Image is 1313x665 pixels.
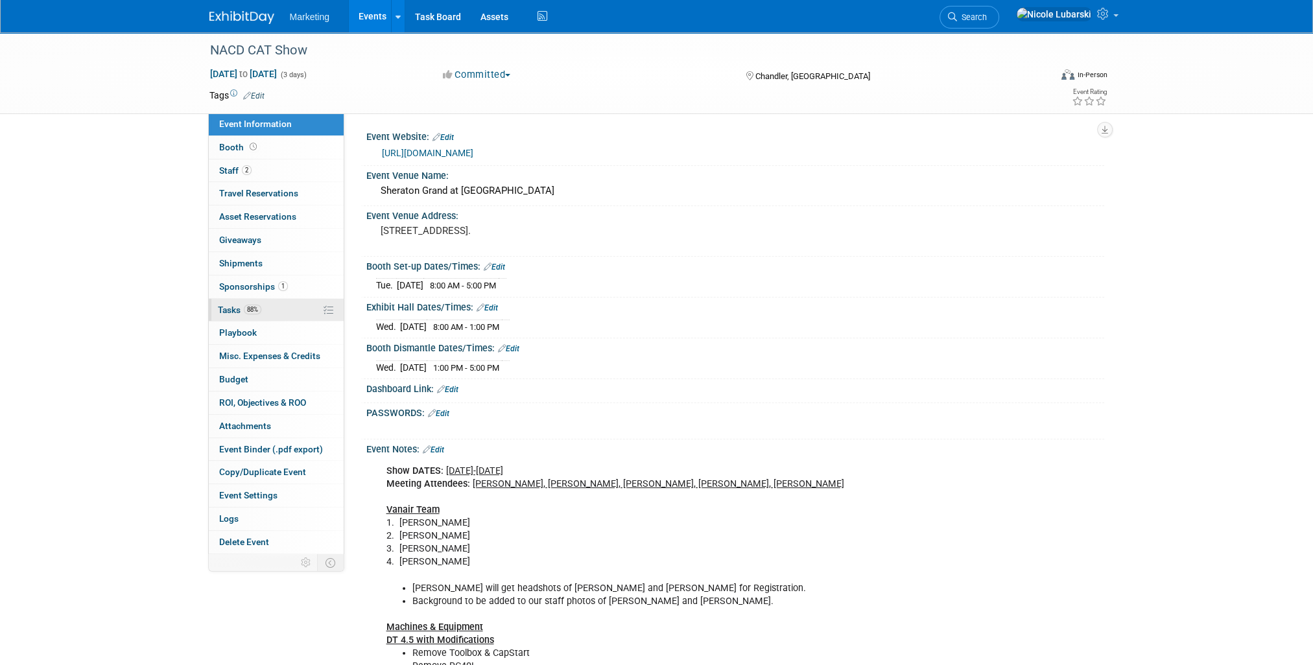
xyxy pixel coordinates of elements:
span: Copy/Duplicate Event [219,467,306,477]
td: Toggle Event Tabs [317,554,344,571]
a: Giveaways [209,229,344,251]
a: Edit [428,409,449,418]
u: [PERSON_NAME], [PERSON_NAME], [PERSON_NAME], [PERSON_NAME], [PERSON_NAME] [473,478,844,489]
td: [DATE] [400,320,427,333]
span: Event Binder (.pdf export) [219,444,323,454]
a: Edit [484,262,505,272]
u: [DATE]-[DATE] [446,465,503,476]
span: ROI, Objectives & ROO [219,397,306,408]
a: [URL][DOMAIN_NAME] [382,148,473,158]
div: Event Notes: [366,439,1104,456]
div: Booth Set-up Dates/Times: [366,257,1104,274]
div: In-Person [1076,70,1107,80]
span: Staff [219,165,252,176]
td: [DATE] [397,279,423,292]
div: Dashboard Link: [366,379,1104,396]
a: Tasks88% [209,299,344,321]
a: Shipments [209,252,344,275]
span: Misc. Expenses & Credits [219,351,320,361]
span: Attachments [219,421,271,431]
b: Vanair Team [386,504,440,515]
span: Search [957,12,987,22]
li: Background to be added to our staff photos of [PERSON_NAME] and [PERSON_NAME]. [412,595,954,608]
span: Playbook [219,327,257,338]
a: Sponsorships1 [209,275,344,298]
span: to [237,69,250,79]
td: Wed. [376,320,400,333]
a: Edit [423,445,444,454]
img: Format-Inperson.png [1061,69,1074,80]
td: Tags [209,89,265,102]
span: 88% [244,305,261,314]
td: Wed. [376,360,400,374]
li: Remove Toolbox & CapStart [412,647,954,660]
a: Booth [209,136,344,159]
a: Attachments [209,415,344,437]
a: ROI, Objectives & ROO [209,391,344,414]
div: NACD CAT Show [206,39,1031,62]
a: Staff2 [209,159,344,182]
a: Delete Event [209,531,344,554]
a: Edit [498,344,519,353]
div: Event Rating [1071,89,1106,95]
span: 1:00 PM - 5:00 PM [433,363,499,373]
span: (3 days) [279,71,307,79]
img: ExhibitDay [209,11,274,24]
div: Event Venue Address: [366,206,1104,222]
span: Tasks [218,305,261,315]
a: Playbook [209,321,344,344]
button: Committed [438,68,515,82]
span: Event Settings [219,490,278,500]
span: Travel Reservations [219,188,298,198]
span: Sponsorships [219,281,288,292]
span: 8:00 AM - 5:00 PM [430,281,496,290]
a: Budget [209,368,344,391]
span: Giveaways [219,235,261,245]
span: Asset Reservations [219,211,296,222]
a: Logs [209,507,344,530]
div: Exhibit Hall Dates/Times: [366,297,1104,314]
a: Event Binder (.pdf export) [209,438,344,461]
b: Meeting Attendees: [386,478,470,489]
span: 8:00 AM - 1:00 PM [433,322,499,332]
div: Booth Dismantle Dates/Times: [366,338,1104,355]
span: Booth [219,142,259,152]
a: Search [940,6,999,29]
pre: [STREET_ADDRESS]. [381,225,659,237]
b: Machines & Equipment [386,622,483,633]
span: Logs [219,513,239,524]
li: [PERSON_NAME] will get headshots of [PERSON_NAME] and [PERSON_NAME] for Registration. [412,582,954,595]
a: Travel Reservations [209,182,344,205]
span: Event Information [219,119,292,129]
a: Asset Reservations [209,205,344,228]
span: [DATE] [DATE] [209,68,278,80]
td: Personalize Event Tab Strip [295,554,318,571]
span: Chandler, [GEOGRAPHIC_DATA] [755,71,870,81]
span: 1 [278,281,288,291]
span: Marketing [290,12,329,22]
div: Event Format [974,67,1107,87]
td: [DATE] [400,360,427,374]
span: Budget [219,374,248,384]
a: Edit [437,385,458,394]
a: Event Settings [209,484,344,507]
a: Edit [477,303,498,312]
a: Edit [432,133,454,142]
span: Booth not reserved yet [247,142,259,152]
div: Event Venue Name: [366,166,1104,182]
a: Edit [243,91,265,100]
div: Sheraton Grand at [GEOGRAPHIC_DATA] [376,181,1094,201]
div: Event Website: [366,127,1104,144]
img: Nicole Lubarski [1016,7,1092,21]
a: Misc. Expenses & Credits [209,345,344,367]
u: DT 4.5 with Modifications [386,635,494,646]
td: Tue. [376,279,397,292]
span: Delete Event [219,537,269,547]
div: PASSWORDS: [366,403,1104,420]
b: Show DATES: [386,465,444,476]
a: Event Information [209,113,344,135]
span: 2 [242,165,252,175]
span: Shipments [219,258,263,268]
a: Copy/Duplicate Event [209,461,344,484]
